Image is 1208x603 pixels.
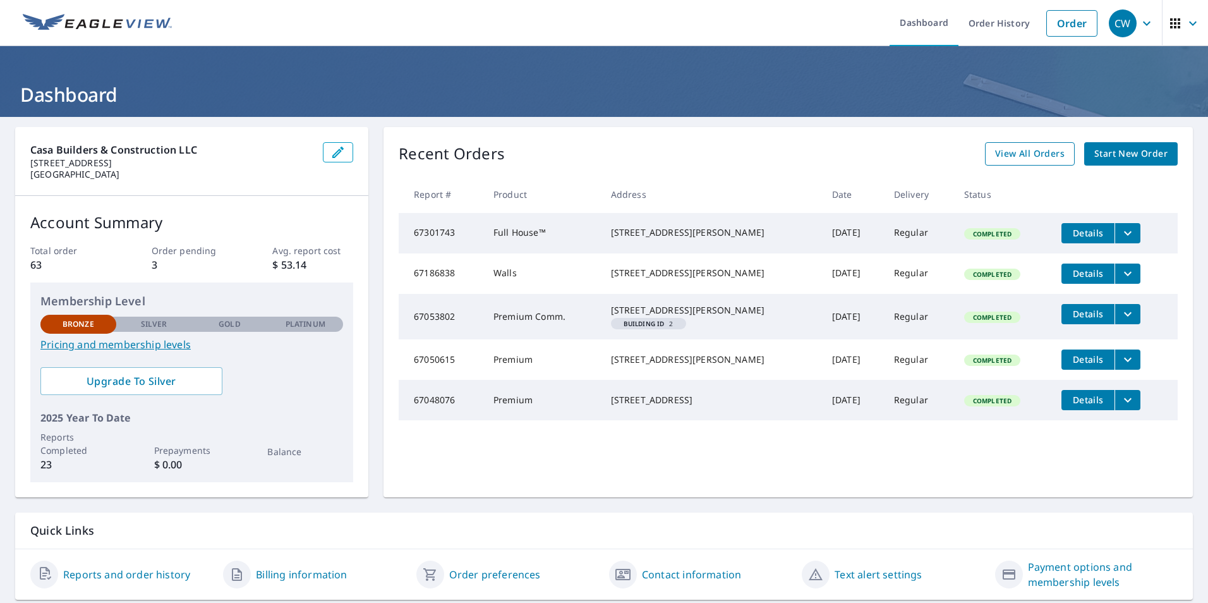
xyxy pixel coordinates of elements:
[399,253,483,294] td: 67186838
[611,226,812,239] div: [STREET_ADDRESS][PERSON_NAME]
[267,445,343,458] p: Balance
[483,176,601,213] th: Product
[152,257,233,272] p: 3
[154,444,230,457] p: Prepayments
[965,313,1019,322] span: Completed
[1084,142,1178,166] a: Start New Order
[40,293,343,310] p: Membership Level
[1114,264,1140,284] button: filesDropdownBtn-67186838
[483,380,601,420] td: Premium
[822,380,884,420] td: [DATE]
[30,211,353,234] p: Account Summary
[63,319,94,330] p: Bronze
[1061,350,1114,370] button: detailsBtn-67050615
[219,319,240,330] p: Gold
[954,176,1051,213] th: Status
[40,337,343,352] a: Pricing and membership levels
[822,253,884,294] td: [DATE]
[616,320,681,327] span: 2
[965,356,1019,365] span: Completed
[985,142,1075,166] a: View All Orders
[1069,308,1107,320] span: Details
[1069,227,1107,239] span: Details
[1061,304,1114,324] button: detailsBtn-67053802
[1114,223,1140,243] button: filesDropdownBtn-67301743
[30,157,313,169] p: [STREET_ADDRESS]
[822,339,884,380] td: [DATE]
[483,294,601,339] td: Premium Comm.
[1046,10,1097,37] a: Order
[40,410,343,425] p: 2025 Year To Date
[154,457,230,472] p: $ 0.00
[642,567,741,582] a: Contact information
[30,257,111,272] p: 63
[63,567,190,582] a: Reports and order history
[1069,394,1107,406] span: Details
[483,213,601,253] td: Full House™
[1069,353,1107,365] span: Details
[15,82,1193,107] h1: Dashboard
[483,339,601,380] td: Premium
[995,146,1065,162] span: View All Orders
[965,396,1019,405] span: Completed
[399,142,505,166] p: Recent Orders
[611,394,812,406] div: [STREET_ADDRESS]
[399,294,483,339] td: 67053802
[399,380,483,420] td: 67048076
[1061,264,1114,284] button: detailsBtn-67186838
[40,457,116,472] p: 23
[272,257,353,272] p: $ 53.14
[23,14,172,33] img: EV Logo
[965,229,1019,238] span: Completed
[822,294,884,339] td: [DATE]
[141,319,167,330] p: Silver
[1094,146,1168,162] span: Start New Order
[399,339,483,380] td: 67050615
[884,380,954,420] td: Regular
[1114,350,1140,370] button: filesDropdownBtn-67050615
[835,567,922,582] a: Text alert settings
[965,270,1019,279] span: Completed
[822,176,884,213] th: Date
[601,176,822,213] th: Address
[1109,9,1137,37] div: CW
[286,319,325,330] p: Platinum
[884,213,954,253] td: Regular
[30,523,1178,539] p: Quick Links
[30,244,111,257] p: Total order
[822,213,884,253] td: [DATE]
[1028,559,1178,590] a: Payment options and membership levels
[884,253,954,294] td: Regular
[483,253,601,294] td: Walls
[624,320,665,327] em: Building ID
[51,374,212,388] span: Upgrade To Silver
[884,294,954,339] td: Regular
[256,567,347,582] a: Billing information
[1114,304,1140,324] button: filesDropdownBtn-67053802
[884,339,954,380] td: Regular
[40,367,222,395] a: Upgrade To Silver
[1061,223,1114,243] button: detailsBtn-67301743
[152,244,233,257] p: Order pending
[272,244,353,257] p: Avg. report cost
[399,176,483,213] th: Report #
[30,169,313,180] p: [GEOGRAPHIC_DATA]
[1061,390,1114,410] button: detailsBtn-67048076
[30,142,313,157] p: Casa Builders & Construction LLC
[611,267,812,279] div: [STREET_ADDRESS][PERSON_NAME]
[40,430,116,457] p: Reports Completed
[1114,390,1140,410] button: filesDropdownBtn-67048076
[399,213,483,253] td: 67301743
[449,567,541,582] a: Order preferences
[1069,267,1107,279] span: Details
[611,353,812,366] div: [STREET_ADDRESS][PERSON_NAME]
[611,304,812,317] div: [STREET_ADDRESS][PERSON_NAME]
[884,176,954,213] th: Delivery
